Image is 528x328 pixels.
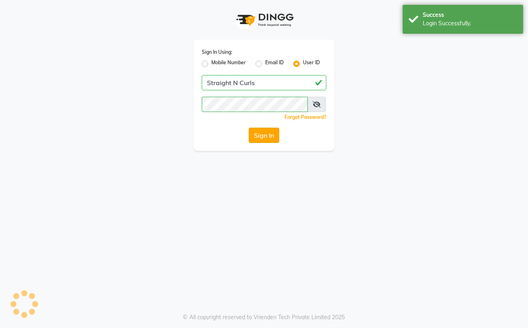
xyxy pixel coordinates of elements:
[202,75,326,90] input: Username
[232,8,296,32] img: logo1.svg
[202,49,232,56] label: Sign In Using:
[265,59,284,69] label: Email ID
[303,59,320,69] label: User ID
[211,59,246,69] label: Mobile Number
[423,11,517,19] div: Success
[202,97,308,112] input: Username
[284,114,326,120] a: Forgot Password?
[249,128,279,143] button: Sign In
[423,19,517,28] div: Login Successfully.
